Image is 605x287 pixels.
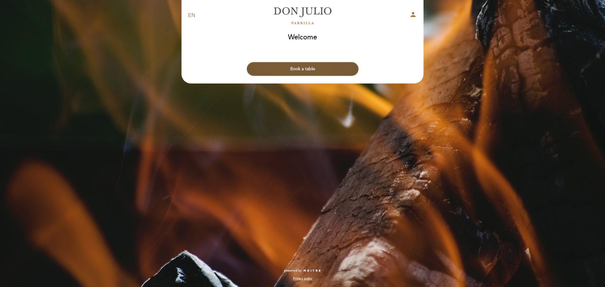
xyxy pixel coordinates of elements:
[284,268,302,273] span: powered by
[288,34,317,41] h1: Welcome
[303,269,321,273] img: MEITRE
[247,62,359,76] button: Book a table
[409,11,417,18] i: person
[409,11,417,20] button: person
[263,7,342,24] a: [PERSON_NAME]
[284,268,321,273] a: powered by
[293,276,312,281] a: Privacy policy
